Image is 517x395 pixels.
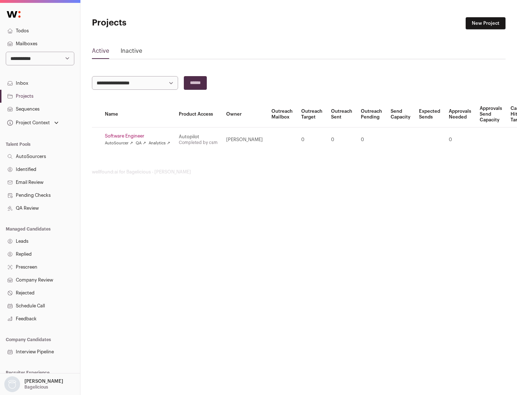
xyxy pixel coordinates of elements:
[3,376,65,392] button: Open dropdown
[222,127,267,152] td: [PERSON_NAME]
[105,133,170,139] a: Software Engineer
[174,101,222,127] th: Product Access
[24,384,48,390] p: Bagelicious
[444,101,475,127] th: Approvals Needed
[357,101,386,127] th: Outreach Pending
[415,101,444,127] th: Expected Sends
[121,47,142,58] a: Inactive
[297,101,327,127] th: Outreach Target
[386,101,415,127] th: Send Capacity
[149,140,170,146] a: Analytics ↗
[179,140,218,145] a: Completed by csm
[136,140,146,146] a: QA ↗
[267,101,297,127] th: Outreach Mailbox
[327,101,357,127] th: Outreach Sent
[92,17,230,29] h1: Projects
[3,7,24,22] img: Wellfound
[475,101,506,127] th: Approvals Send Capacity
[24,378,63,384] p: [PERSON_NAME]
[6,118,60,128] button: Open dropdown
[327,127,357,152] td: 0
[444,127,475,152] td: 0
[92,169,506,175] footer: wellfound:ai for Bagelicious - [PERSON_NAME]
[105,140,133,146] a: AutoSourcer ↗
[6,120,50,126] div: Project Context
[466,17,506,29] a: New Project
[297,127,327,152] td: 0
[222,101,267,127] th: Owner
[179,134,218,140] div: Autopilot
[92,47,109,58] a: Active
[4,376,20,392] img: nopic.png
[357,127,386,152] td: 0
[101,101,174,127] th: Name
